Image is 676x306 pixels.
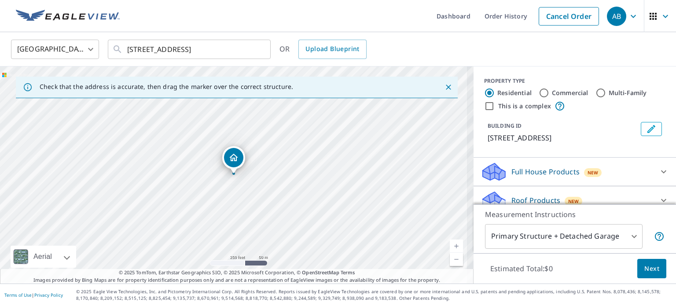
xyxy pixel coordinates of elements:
[222,146,245,173] div: Dropped pin, building 1, Residential property, 212 Glenmere Ct Hot Springs National Park, AR 71913
[588,169,599,176] span: New
[485,209,665,220] p: Measurement Instructions
[568,198,579,205] span: New
[302,269,339,276] a: OpenStreetMap
[40,83,293,91] p: Check that the address is accurate, then drag the marker over the correct structure.
[450,240,463,253] a: Current Level 17.34617564113404, Zoom In
[11,37,99,62] div: [GEOGRAPHIC_DATA]
[4,292,63,298] p: |
[16,10,120,23] img: EV Logo
[279,40,367,59] div: OR
[552,88,588,97] label: Commercial
[341,269,355,276] a: Terms
[450,253,463,266] a: Current Level 17.34617564113404, Zoom Out
[485,224,643,249] div: Primary Structure + Detached Garage
[481,161,669,182] div: Full House ProductsNew
[31,246,55,268] div: Aerial
[511,166,580,177] p: Full House Products
[305,44,359,55] span: Upload Blueprint
[127,37,253,62] input: Search by address or latitude-longitude
[644,263,659,274] span: Next
[481,190,669,211] div: Roof ProductsNew
[539,7,599,26] a: Cancel Order
[488,133,637,143] p: [STREET_ADDRESS]
[76,288,672,302] p: © 2025 Eagle View Technologies, Inc. and Pictometry International Corp. All Rights Reserved. Repo...
[443,81,454,93] button: Close
[511,195,560,206] p: Roof Products
[637,259,666,279] button: Next
[11,246,76,268] div: Aerial
[488,122,522,129] p: BUILDING ID
[483,259,560,278] p: Estimated Total: $0
[34,292,63,298] a: Privacy Policy
[607,7,626,26] div: AB
[654,231,665,242] span: Your report will include the primary structure and a detached garage if one exists.
[119,269,355,277] span: © 2025 TomTom, Earthstar Geographics SIO, © 2025 Microsoft Corporation, ©
[498,102,551,111] label: This is a complex
[641,122,662,136] button: Edit building 1
[497,88,532,97] label: Residential
[4,292,32,298] a: Terms of Use
[609,88,647,97] label: Multi-Family
[484,77,665,85] div: PROPERTY TYPE
[298,40,366,59] a: Upload Blueprint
